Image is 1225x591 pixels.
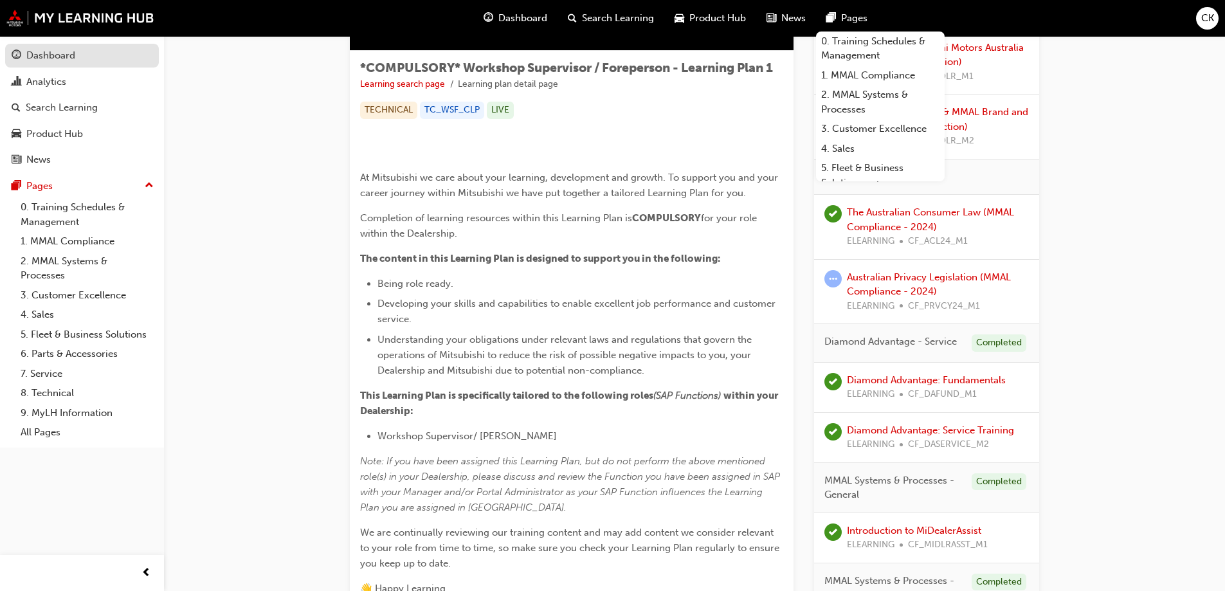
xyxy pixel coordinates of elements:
a: 0. Training Schedules & Management [15,197,159,232]
a: Product Hub [5,122,159,146]
span: search-icon [12,102,21,114]
a: Dashboard [5,44,159,68]
a: News [5,148,159,172]
a: 9. MyLH Information [15,403,159,423]
a: 3. Customer Excellence [816,119,945,139]
li: Learning plan detail page [458,77,558,92]
span: ELEARNING [847,387,894,402]
button: DashboardAnalyticsSearch LearningProduct HubNews [5,41,159,174]
a: 3. Customer Excellence [15,286,159,305]
div: News [26,152,51,167]
img: mmal [6,10,154,26]
div: TC_WSF_CLP [420,102,484,119]
span: ELEARNING [847,538,894,552]
span: ELEARNING [847,234,894,249]
a: 7. Service [15,364,159,384]
a: 2. MMAL Systems & Processes [816,85,945,119]
button: Pages [5,174,159,198]
div: Completed [972,473,1026,491]
span: The content in this Learning Plan is designed to support you in the following: [360,253,721,264]
span: chart-icon [12,77,21,88]
div: Completed [972,334,1026,352]
a: search-iconSearch Learning [558,5,664,32]
span: within your Dealership: [360,390,780,417]
span: Search Learning [582,11,654,26]
span: ELEARNING [847,299,894,314]
a: 8. Technical [15,383,159,403]
span: prev-icon [141,565,151,581]
span: CF_DASERVICE_M2 [908,437,989,452]
a: 6. Parts & Accessories [15,344,159,364]
span: CK [1201,11,1214,26]
span: Understanding your obligations under relevant laws and regulations that govern the operations of ... [377,334,754,376]
span: learningRecordVerb_PASS-icon [824,205,842,223]
span: car-icon [675,10,684,26]
a: Search Learning [5,96,159,120]
span: CF_ACL24_M1 [908,234,968,249]
span: This Learning Plan is specifically tailored to the following roles [360,390,653,401]
span: CF_MIDLRASST_M1 [908,538,988,552]
span: COMPULSORY [632,212,701,224]
span: learningRecordVerb_PASS-icon [824,523,842,541]
span: for your role within the Dealership. [360,212,759,239]
span: Developing your skills and capabilities to enable excellent job performance and customer service. [377,298,778,325]
span: pages-icon [12,181,21,192]
span: MMAL Systems & Processes - General [824,473,961,502]
span: Diamond Advantage - Service [824,334,957,349]
span: search-icon [568,10,577,26]
span: CF_PRVCY24_M1 [908,299,980,314]
a: 4. Sales [816,139,945,159]
a: 1. MMAL Compliance [15,232,159,251]
a: Introduction to MiDealerAssist [847,525,981,536]
a: car-iconProduct Hub [664,5,756,32]
span: news-icon [767,10,776,26]
span: learningRecordVerb_PASS-icon [824,373,842,390]
span: Dashboard [498,11,547,26]
a: 1. MMAL Compliance [816,66,945,86]
div: Dashboard [26,48,75,63]
div: Product Hub [26,127,83,141]
span: Product Hub [689,11,746,26]
span: pages-icon [826,10,836,26]
span: Note: If you have been assigned this Learning Plan, but do not perform the above mentioned role(s... [360,455,783,513]
span: News [781,11,806,26]
div: Analytics [26,75,66,89]
div: Completed [972,574,1026,591]
a: All Pages [15,423,159,442]
a: 2. MMAL Systems & Processes [15,251,159,286]
div: Search Learning [26,100,98,115]
span: At Mitsubishi we care about your learning, development and growth. To support you and your career... [360,172,781,199]
a: Diamond Advantage: Fundamentals [847,374,1006,386]
span: learningRecordVerb_ATTEMPT-icon [824,270,842,287]
a: Diamond Advantage: Service Training [847,424,1014,436]
div: Pages [26,179,53,194]
span: Pages [841,11,867,26]
a: The Australian Consumer Law (MMAL Compliance - 2024) [847,206,1014,233]
button: CK [1196,7,1219,30]
span: Workshop Supervisor/ [PERSON_NAME] [377,430,557,442]
span: ELEARNING [847,437,894,452]
span: guage-icon [484,10,493,26]
a: Australian Privacy Legislation (MMAL Compliance - 2024) [847,271,1011,298]
span: up-icon [145,177,154,194]
a: 5. Fleet & Business Solutions [15,325,159,345]
div: TECHNICAL [360,102,417,119]
span: guage-icon [12,50,21,62]
a: guage-iconDashboard [473,5,558,32]
a: Learning search page [360,78,445,89]
span: news-icon [12,154,21,166]
span: Completion of learning resources within this Learning Plan is [360,212,632,224]
span: CF_DAFUND_M1 [908,387,977,402]
span: learningRecordVerb_PASS-icon [824,423,842,441]
span: *COMPULSORY* Workshop Supervisor / Foreperson - Learning Plan 1 [360,60,773,75]
span: Being role ready. [377,278,453,289]
span: car-icon [12,129,21,140]
a: 5. Fleet & Business Solutions [816,158,945,192]
a: pages-iconPages [816,5,878,32]
span: (SAP Functions) [653,390,721,401]
a: Analytics [5,70,159,94]
a: 0. Training Schedules & Management [816,32,945,66]
span: We are continually reviewing our training content and may add content we consider relevant to you... [360,527,782,569]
